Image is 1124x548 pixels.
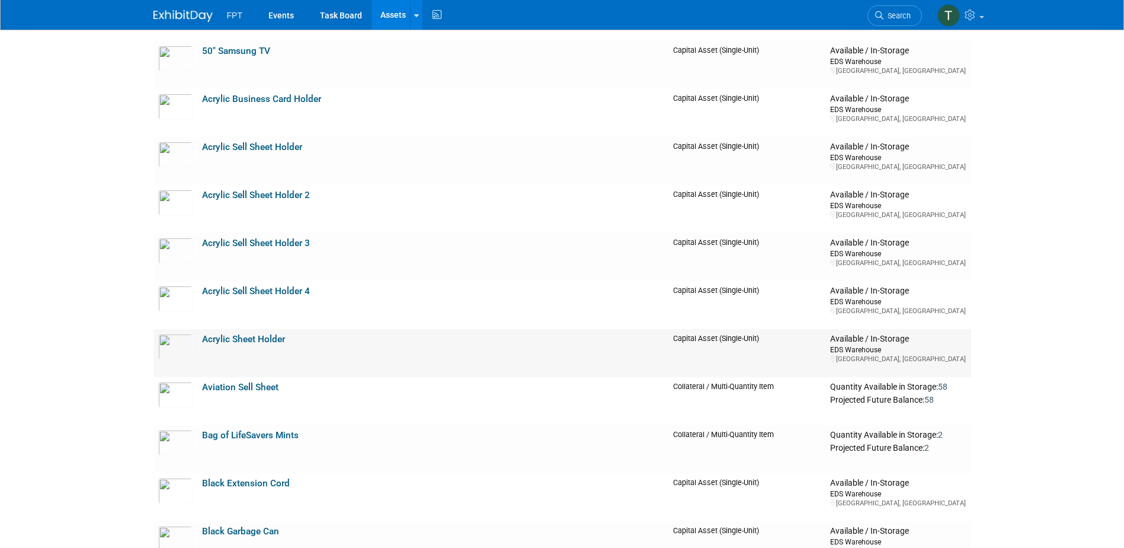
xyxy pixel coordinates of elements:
a: Acrylic Sell Sheet Holder 2 [202,190,310,200]
div: Available / In-Storage [830,190,966,200]
div: Projected Future Balance: [830,393,966,406]
a: Acrylic Sheet Holder [202,334,285,345]
div: [GEOGRAPHIC_DATA], [GEOGRAPHIC_DATA] [830,163,966,171]
div: EDS Warehouse [830,104,966,114]
div: [GEOGRAPHIC_DATA], [GEOGRAPHIC_DATA] [830,259,966,267]
a: Bag of LifeSavers Mints [202,430,299,441]
div: Available / In-Storage [830,478,966,489]
a: Black Garbage Can [202,526,279,537]
span: FPT [227,11,242,20]
span: 2 [924,443,929,453]
img: ExhibitDay [153,10,213,22]
span: Search [883,11,911,20]
a: Acrylic Business Card Holder [202,94,321,104]
a: 50" Samsung TV [202,46,270,56]
div: Available / In-Storage [830,238,966,248]
div: Projected Future Balance: [830,441,966,454]
td: Capital Asset (Single-Unit) [668,137,826,185]
img: Tiffany Stewart [937,4,960,27]
div: Available / In-Storage [830,526,966,537]
span: 58 [924,395,934,404]
span: 2 [938,430,943,439]
div: [GEOGRAPHIC_DATA], [GEOGRAPHIC_DATA] [830,114,966,123]
td: Collateral / Multi-Quantity Item [668,425,826,473]
td: Capital Asset (Single-Unit) [668,233,826,281]
div: EDS Warehouse [830,200,966,211]
a: Aviation Sell Sheet [202,382,278,393]
div: Quantity Available in Storage: [830,382,966,393]
a: Acrylic Sell Sheet Holder 3 [202,238,310,248]
a: Search [867,5,922,26]
td: Capital Asset (Single-Unit) [668,89,826,137]
div: EDS Warehouse [830,537,966,547]
a: Acrylic Sell Sheet Holder [202,142,302,152]
td: Capital Asset (Single-Unit) [668,41,826,89]
a: Acrylic Sell Sheet Holder 4 [202,286,310,297]
div: EDS Warehouse [830,345,966,355]
div: EDS Warehouse [830,152,966,163]
div: Quantity Available in Storage: [830,430,966,441]
div: Available / In-Storage [830,94,966,104]
div: Available / In-Storage [830,46,966,56]
div: EDS Warehouse [830,297,966,307]
div: Available / In-Storage [830,286,966,297]
div: Available / In-Storage [830,334,966,345]
td: Capital Asset (Single-Unit) [668,329,826,377]
a: Black Extension Cord [202,478,290,489]
div: EDS Warehouse [830,489,966,499]
div: [GEOGRAPHIC_DATA], [GEOGRAPHIC_DATA] [830,66,966,75]
div: EDS Warehouse [830,248,966,259]
td: Capital Asset (Single-Unit) [668,185,826,233]
div: [GEOGRAPHIC_DATA], [GEOGRAPHIC_DATA] [830,499,966,508]
div: [GEOGRAPHIC_DATA], [GEOGRAPHIC_DATA] [830,211,966,219]
td: Capital Asset (Single-Unit) [668,281,826,329]
div: EDS Warehouse [830,56,966,66]
td: Collateral / Multi-Quantity Item [668,377,826,425]
div: [GEOGRAPHIC_DATA], [GEOGRAPHIC_DATA] [830,307,966,316]
div: [GEOGRAPHIC_DATA], [GEOGRAPHIC_DATA] [830,355,966,364]
span: 58 [938,382,947,391]
div: Available / In-Storage [830,142,966,152]
td: Capital Asset (Single-Unit) [668,473,826,521]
